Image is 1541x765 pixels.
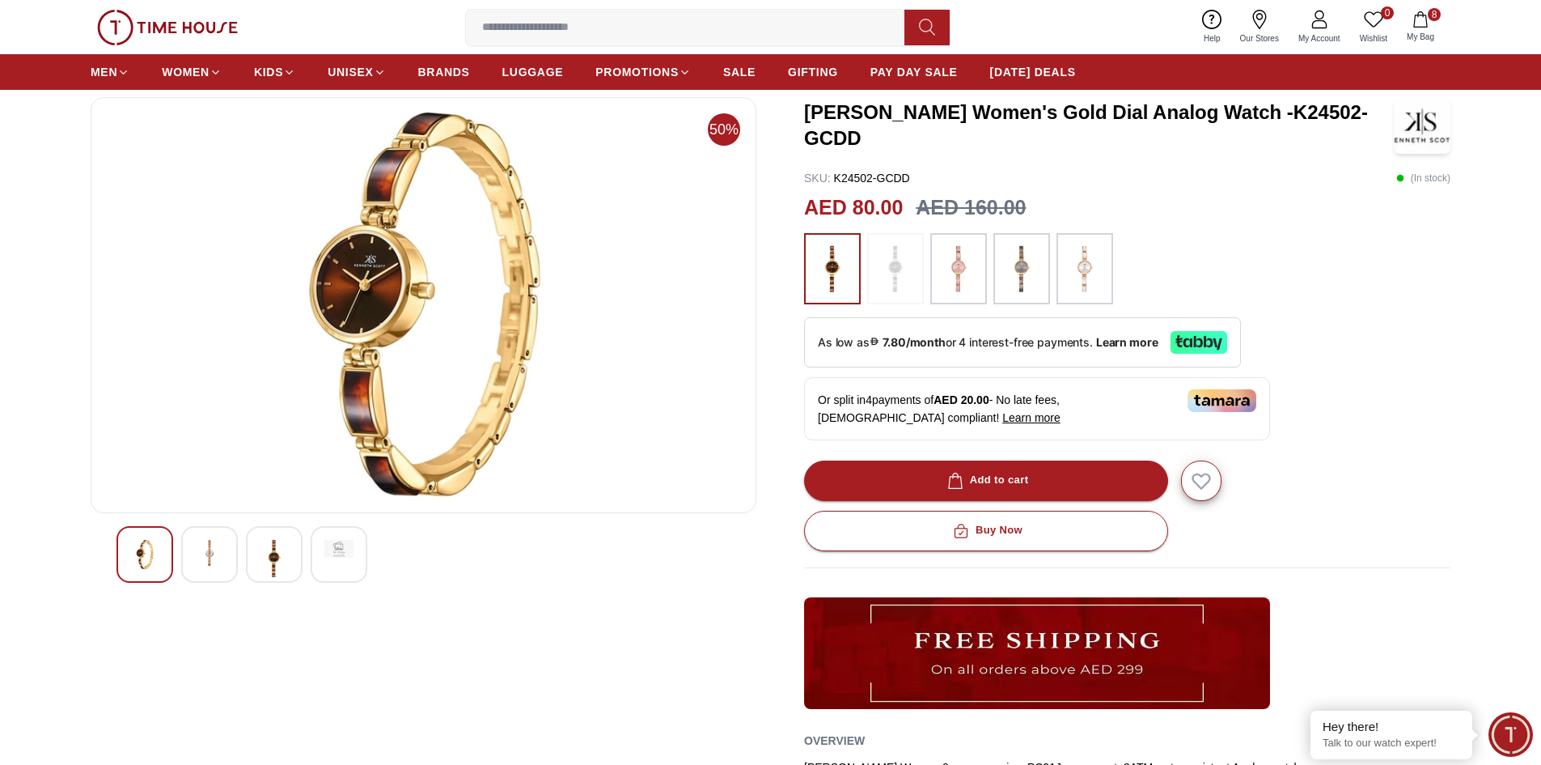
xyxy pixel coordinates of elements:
img: Kenneth Scott Women's Gold Dial Analog Watch -K24502-GCDD [195,540,224,569]
span: Help [1197,32,1227,45]
span: KIDS [254,64,283,80]
p: Talk to our watch expert! [1323,737,1460,750]
h3: [PERSON_NAME] Women's Gold Dial Analog Watch -K24502-GCDD [804,100,1394,151]
span: 0 [1381,6,1394,19]
img: Kenneth Scott Women's Gold Dial Analog Watch -K24502-GCDD [1394,97,1450,154]
span: My Account [1292,32,1347,45]
h3: AED 160.00 [916,193,1026,223]
span: Learn more [1002,411,1060,424]
div: Hey there! [1323,719,1460,735]
a: Help [1194,6,1230,48]
p: K24502-GCDD [804,170,910,186]
a: Our Stores [1230,6,1289,48]
span: 8 [1428,8,1441,21]
img: Kenneth Scott Women's Gold Dial Analog Watch -K24502-GCDD [260,540,289,577]
a: 0Wishlist [1350,6,1397,48]
img: Kenneth Scott Women's Gold Dial Analog Watch -K24502-GCDD [104,111,743,499]
img: ... [804,597,1270,709]
img: ... [938,241,979,296]
span: Our Stores [1234,32,1285,45]
span: PAY DAY SALE [870,64,958,80]
img: ... [1001,241,1042,296]
span: SALE [723,64,756,80]
div: Chat Widget [1488,712,1533,757]
button: 8My Bag [1397,8,1444,46]
img: ... [97,10,238,45]
p: ( In stock ) [1396,170,1450,186]
a: GIFTING [788,57,838,87]
span: LUGGAGE [502,64,564,80]
a: KIDS [254,57,295,87]
img: ... [875,241,916,296]
span: GIFTING [788,64,838,80]
span: AED 20.00 [933,393,989,406]
img: Kenneth Scott Women's Gold Dial Analog Watch -K24502-GCDD [130,540,159,569]
button: Add to cart [804,461,1168,501]
span: 50% [708,113,740,146]
span: [DATE] DEALS [990,64,1076,80]
span: SKU : [804,172,831,185]
a: BRANDS [418,57,470,87]
img: Tamara [1188,389,1256,412]
a: SALE [723,57,756,87]
a: PAY DAY SALE [870,57,958,87]
div: Or split in 4 payments of - No late fees, [DEMOGRAPHIC_DATA] compliant! [804,377,1270,440]
span: MEN [91,64,117,80]
a: UNISEX [328,57,385,87]
h2: AED 80.00 [804,193,903,223]
img: ... [812,241,853,296]
span: My Bag [1400,31,1441,43]
span: Wishlist [1353,32,1394,45]
span: UNISEX [328,64,373,80]
a: [DATE] DEALS [990,57,1076,87]
a: LUGGAGE [502,57,564,87]
button: Buy Now [804,511,1168,551]
a: PROMOTIONS [595,57,691,87]
h2: Overview [804,729,865,753]
div: Add to cart [944,471,1029,490]
span: PROMOTIONS [595,64,679,80]
span: BRANDS [418,64,470,80]
a: MEN [91,57,129,87]
img: Kenneth Scott Women's Gold Dial Analog Watch -K24502-GCDD [324,540,353,558]
div: Buy Now [950,521,1022,540]
img: ... [1065,241,1105,296]
a: WOMEN [162,57,222,87]
span: WOMEN [162,64,210,80]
